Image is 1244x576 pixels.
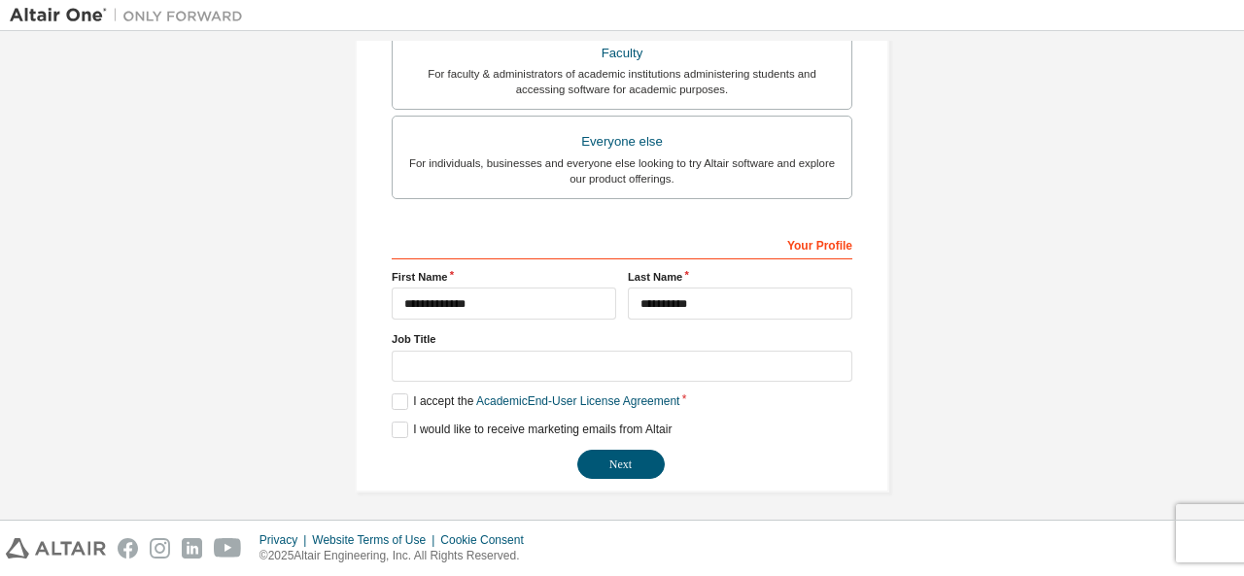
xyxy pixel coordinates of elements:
[259,548,536,564] p: © 2025 Altair Engineering, Inc. All Rights Reserved.
[404,155,840,186] div: For individuals, businesses and everyone else looking to try Altair software and explore our prod...
[6,538,106,559] img: altair_logo.svg
[10,6,253,25] img: Altair One
[392,331,852,347] label: Job Title
[214,538,242,559] img: youtube.svg
[476,394,679,408] a: Academic End-User License Agreement
[118,538,138,559] img: facebook.svg
[150,538,170,559] img: instagram.svg
[404,128,840,155] div: Everyone else
[628,269,852,285] label: Last Name
[392,269,616,285] label: First Name
[182,538,202,559] img: linkedin.svg
[404,40,840,67] div: Faculty
[312,532,440,548] div: Website Terms of Use
[392,393,679,410] label: I accept the
[259,532,312,548] div: Privacy
[404,66,840,97] div: For faculty & administrators of academic institutions administering students and accessing softwa...
[392,422,672,438] label: I would like to receive marketing emails from Altair
[392,228,852,259] div: Your Profile
[577,450,665,479] button: Next
[440,532,535,548] div: Cookie Consent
